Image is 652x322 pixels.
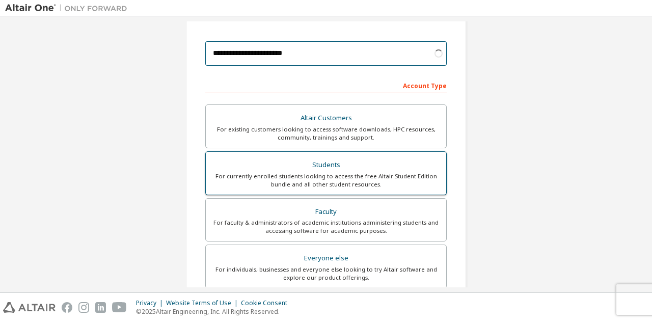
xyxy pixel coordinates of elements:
img: youtube.svg [112,302,127,313]
div: For currently enrolled students looking to access the free Altair Student Edition bundle and all ... [212,172,440,189]
img: facebook.svg [62,302,72,313]
div: Privacy [136,299,166,307]
div: Account Type [205,77,447,93]
div: Cookie Consent [241,299,293,307]
div: Website Terms of Use [166,299,241,307]
div: For existing customers looking to access software downloads, HPC resources, community, trainings ... [212,125,440,142]
div: Everyone else [212,251,440,265]
p: © 2025 Altair Engineering, Inc. All Rights Reserved. [136,307,293,316]
div: For faculty & administrators of academic institutions administering students and accessing softwa... [212,219,440,235]
img: Altair One [5,3,132,13]
div: Students [212,158,440,172]
img: altair_logo.svg [3,302,56,313]
img: instagram.svg [78,302,89,313]
div: Faculty [212,205,440,219]
div: For individuals, businesses and everyone else looking to try Altair software and explore our prod... [212,265,440,282]
img: linkedin.svg [95,302,106,313]
div: Altair Customers [212,111,440,125]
